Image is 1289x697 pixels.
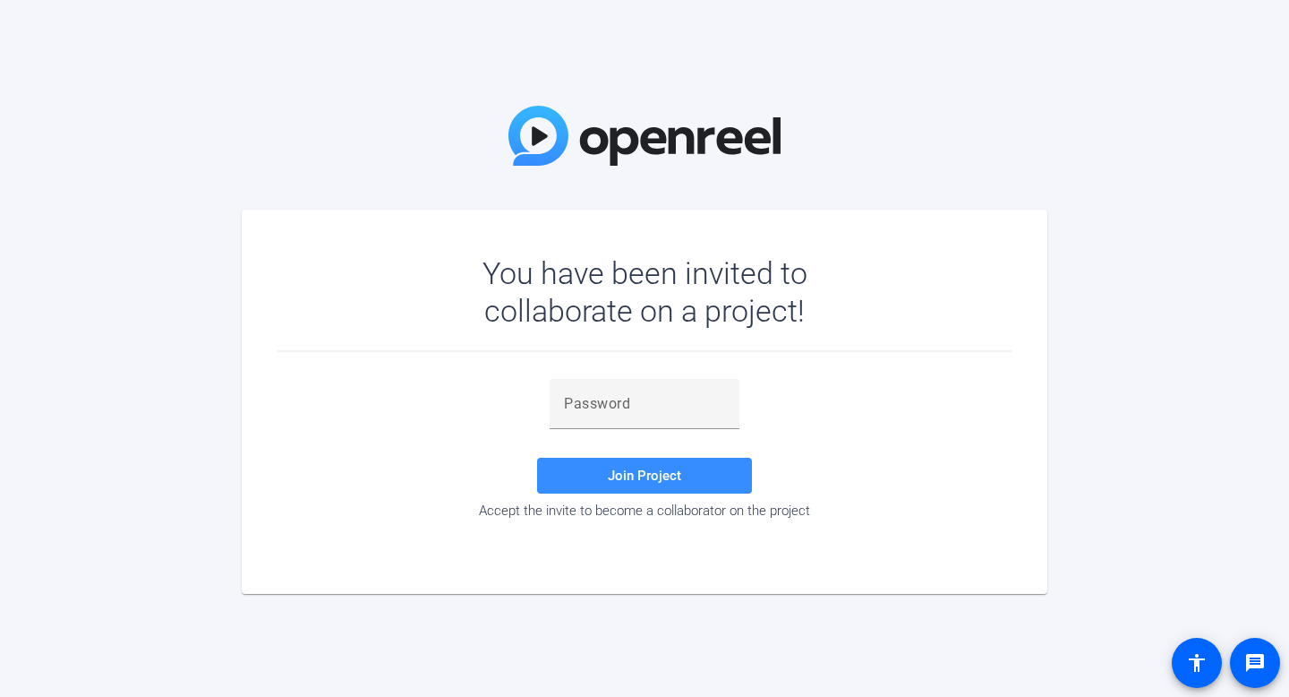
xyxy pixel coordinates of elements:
[508,106,781,166] img: OpenReel Logo
[537,458,752,494] button: Join Project
[564,393,725,415] input: Password
[277,503,1012,519] div: Accept the invite to become a collaborator on the project
[608,468,681,484] span: Join Project
[1186,652,1208,674] mat-icon: accessibility
[1244,652,1266,674] mat-icon: message
[431,254,859,330] div: You have been invited to collaborate on a project!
